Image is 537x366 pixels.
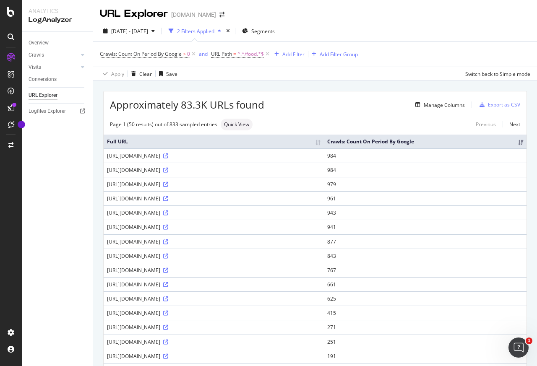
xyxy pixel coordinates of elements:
[107,238,321,245] div: [URL][DOMAIN_NAME]
[29,107,66,116] div: Logfiles Explorer
[239,24,278,38] button: Segments
[29,91,57,100] div: URL Explorer
[324,320,527,334] td: 271
[324,191,527,205] td: 961
[100,50,182,57] span: Crawls: Count On Period By Google
[199,50,208,58] button: and
[107,223,321,231] div: [URL][DOMAIN_NAME]
[29,91,87,100] a: URL Explorer
[29,39,87,47] a: Overview
[237,48,264,60] span: ^.*/food.*$
[221,119,253,130] div: neutral label
[107,353,321,360] div: [URL][DOMAIN_NAME]
[107,209,321,216] div: [URL][DOMAIN_NAME]
[29,63,41,72] div: Visits
[282,51,305,58] div: Add Filter
[503,118,520,130] a: Next
[104,135,324,148] th: Full URL: activate to sort column ascending
[107,166,321,174] div: [URL][DOMAIN_NAME]
[111,70,124,78] div: Apply
[219,12,224,18] div: arrow-right-arrow-left
[165,24,224,38] button: 2 Filters Applied
[462,67,530,80] button: Switch back to Simple mode
[308,49,358,59] button: Add Filter Group
[324,291,527,306] td: 625
[488,101,520,108] div: Export as CSV
[29,75,57,84] div: Conversions
[29,15,86,25] div: LogAnalyzer
[224,122,249,127] span: Quick View
[100,7,168,21] div: URL Explorer
[526,337,532,344] span: 1
[187,48,190,60] span: 0
[100,67,124,80] button: Apply
[324,263,527,277] td: 767
[110,98,264,112] span: Approximately 83.3K URLs found
[107,324,321,331] div: [URL][DOMAIN_NAME]
[110,121,217,128] div: Page 1 (50 results) out of 833 sampled entries
[107,295,321,302] div: [URL][DOMAIN_NAME]
[271,49,305,59] button: Add Filter
[324,234,527,249] td: 877
[324,220,527,234] td: 941
[29,75,87,84] a: Conversions
[156,67,177,80] button: Save
[324,335,527,349] td: 251
[100,24,158,38] button: [DATE] - [DATE]
[107,181,321,188] div: [URL][DOMAIN_NAME]
[324,249,527,263] td: 843
[324,306,527,320] td: 415
[177,28,214,35] div: 2 Filters Applied
[324,177,527,191] td: 979
[29,51,78,60] a: Crawls
[29,107,87,116] a: Logfiles Explorer
[29,63,78,72] a: Visits
[251,28,275,35] span: Segments
[424,101,465,109] div: Manage Columns
[107,152,321,159] div: [URL][DOMAIN_NAME]
[111,28,148,35] span: [DATE] - [DATE]
[107,252,321,260] div: [URL][DOMAIN_NAME]
[465,70,530,78] div: Switch back to Simple mode
[211,50,232,57] span: URL Path
[324,148,527,163] td: 984
[166,70,177,78] div: Save
[128,67,152,80] button: Clear
[107,195,321,202] div: [URL][DOMAIN_NAME]
[29,51,44,60] div: Crawls
[320,51,358,58] div: Add Filter Group
[107,267,321,274] div: [URL][DOMAIN_NAME]
[508,337,529,358] iframe: Intercom live chat
[107,338,321,345] div: [URL][DOMAIN_NAME]
[199,50,208,57] div: and
[324,277,527,291] td: 661
[324,135,527,148] th: Crawls: Count On Period By Google: activate to sort column ascending
[224,27,232,35] div: times
[29,39,49,47] div: Overview
[107,281,321,288] div: [URL][DOMAIN_NAME]
[29,7,86,15] div: Analytics
[233,50,236,57] span: =
[171,10,216,19] div: [DOMAIN_NAME]
[412,100,465,110] button: Manage Columns
[183,50,186,57] span: >
[476,98,520,112] button: Export as CSV
[324,205,527,220] td: 943
[18,121,25,128] div: Tooltip anchor
[324,349,527,363] td: 191
[107,309,321,317] div: [URL][DOMAIN_NAME]
[139,70,152,78] div: Clear
[324,163,527,177] td: 984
